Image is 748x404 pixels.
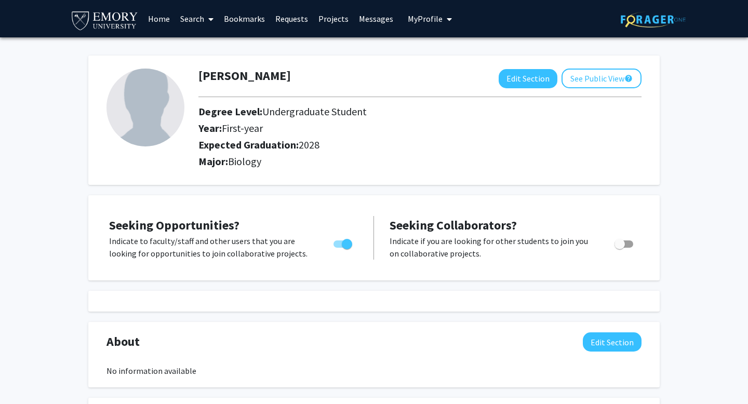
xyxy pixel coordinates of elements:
[109,235,314,260] p: Indicate to faculty/staff and other users that you are looking for opportunities to join collabor...
[106,365,642,377] div: No information available
[198,69,291,84] h1: [PERSON_NAME]
[198,122,583,134] h2: Year:
[270,1,313,37] a: Requests
[106,69,184,146] img: Profile Picture
[228,155,261,168] span: Biology
[299,138,319,151] span: 2028
[621,11,686,28] img: ForagerOne Logo
[8,357,44,396] iframe: Chat
[562,69,642,88] button: See Public View
[390,217,517,233] span: Seeking Collaborators?
[198,139,583,151] h2: Expected Graduation:
[198,155,642,168] h2: Major:
[499,69,557,88] button: Edit Section
[222,122,263,134] span: First-year
[390,235,595,260] p: Indicate if you are looking for other students to join you on collaborative projects.
[175,1,219,37] a: Search
[198,105,583,118] h2: Degree Level:
[106,332,140,351] span: About
[262,105,367,118] span: Undergraduate Student
[109,217,239,233] span: Seeking Opportunities?
[610,235,639,250] div: Toggle
[70,8,139,32] img: Emory University Logo
[354,1,398,37] a: Messages
[329,235,358,250] div: Toggle
[624,72,633,85] mat-icon: help
[219,1,270,37] a: Bookmarks
[143,1,175,37] a: Home
[313,1,354,37] a: Projects
[583,332,642,352] button: Edit About
[408,14,443,24] span: My Profile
